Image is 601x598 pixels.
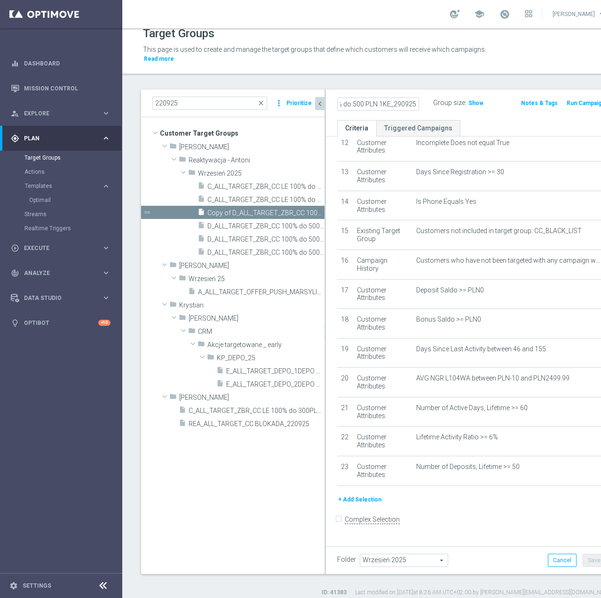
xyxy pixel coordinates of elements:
button: Notes & Tags [520,98,559,108]
button: Cancel [548,554,577,567]
span: Is Phone Equals Yes [416,198,476,206]
td: 23 [337,456,353,486]
span: Customer Target Groups [160,127,324,140]
a: Realtime Triggers [24,225,98,232]
button: play_circle_outline Execute keyboard_arrow_right [10,244,111,252]
a: Triggered Campaigns [376,120,460,137]
span: D_ALL_TARGET_ZBR_CC 100% do 500 PLN 1 LE CZW sms_220925 [207,222,324,230]
span: Incomplete Does not equal True [416,139,509,147]
span: Number of Active Days, Lifetime >= 60 [416,404,528,412]
td: 19 [337,338,353,368]
span: Maria M. [179,394,324,402]
i: gps_fixed [11,134,19,143]
span: Plan [24,136,102,141]
label: Group size [433,99,465,107]
i: play_circle_outline [11,244,19,252]
span: Krystian P. [189,315,324,323]
i: keyboard_arrow_right [102,243,111,252]
button: equalizer Dashboard [10,60,111,67]
i: insert_drive_file [198,221,205,232]
button: lightbulb Optibot +10 [10,319,111,327]
i: insert_drive_file [216,380,224,390]
label: Complex Selection [345,515,400,524]
td: Customer Attributes [353,162,412,191]
i: more_vert [274,97,284,110]
td: Customer Attributes [353,132,412,162]
span: E_ALL_TARGET_DEPO_1DEPO WO EXTRA50 AUG25_220925 [226,367,324,375]
a: Settings [23,583,51,589]
td: 15 [337,220,353,250]
div: Data Studio keyboard_arrow_right [10,294,111,302]
td: Customer Attributes [353,368,412,397]
i: keyboard_arrow_right [102,182,111,191]
span: Reaktywacja - Antoni [189,156,324,164]
div: Realtime Triggers [24,221,121,235]
label: Folder [337,556,356,564]
span: KP_DEPO_25 [217,354,324,362]
div: Templates [25,183,102,189]
div: Analyze [11,269,102,277]
div: Actions [24,165,121,179]
i: insert_drive_file [179,419,186,430]
span: Antoni L. [179,143,324,151]
input: Enter a name for this target group [337,97,419,111]
i: keyboard_arrow_right [102,268,111,277]
i: insert_drive_file [179,406,186,417]
span: Templates [25,183,92,189]
span: Explore [24,111,102,116]
i: folder [188,327,196,338]
i: folder [179,314,186,324]
span: D_ALL_TARGET_ZBR_CC 100% do 500 PLN 1 LE_220925 [207,249,324,257]
td: 20 [337,368,353,397]
span: C_ALL_TARGET_ZBR_CC LE 100% do 300PLN WT push_220925 [207,196,324,204]
div: Target Groups [24,151,121,165]
span: Copy of D_ALL_TARGET_ZBR_CC 100% do 500 PLN 1 LE_220925 [207,209,324,217]
a: Streams [24,210,98,218]
i: folder [188,169,196,179]
i: folder [198,340,205,351]
span: Wrzesie&#x144; 25 [189,275,324,283]
span: Wrzesie&#x144; 2025 [198,170,324,178]
td: 13 [337,162,353,191]
i: insert_drive_file [198,182,205,193]
a: Mission Control [24,76,111,101]
div: Plan [11,134,102,143]
div: Execute [11,244,102,252]
span: This page is used to create and manage the target groups that define which customers will receive... [143,46,486,53]
i: insert_drive_file [198,248,205,259]
td: 18 [337,309,353,339]
button: + Add Selection [337,494,382,505]
td: Customer Attributes [353,427,412,456]
button: gps_fixed Plan keyboard_arrow_right [10,135,111,142]
button: Prioritize [285,97,313,110]
td: Customer Attributes [353,338,412,368]
span: A_ALL_TARGET_OFFER_PUSH_MARSYLIA_PSG_220925 [198,288,324,296]
button: person_search Explore keyboard_arrow_right [10,110,111,117]
i: insert_drive_file [198,195,205,206]
td: 21 [337,397,353,427]
span: C_ALL_TARGET_ZBR_CC LE 100% do 300PLN CZW SMS_220925 [207,183,324,191]
span: C_ALL_TARGET_ZBR_CC LE 100% do 300PLN_220925 [189,407,324,415]
a: Actions [24,168,98,176]
button: Templates keyboard_arrow_right [24,182,111,190]
i: insert_drive_file [216,366,224,377]
i: keyboard_arrow_right [102,109,111,118]
span: AVG NGR L104WA between PLN-10 and PLN2499.99 [416,374,569,382]
span: Lifetime Activity Ratio >= 6% [416,433,498,441]
i: keyboard_arrow_right [102,293,111,302]
div: Optibot [11,310,111,335]
i: lightbulb [11,319,19,327]
i: settings [9,582,18,590]
div: +10 [98,320,111,326]
span: school [474,9,484,19]
td: 14 [337,191,353,220]
i: person_search [11,109,19,118]
button: Mission Control [10,85,111,92]
span: Execute [24,245,102,251]
div: Mission Control [11,76,111,101]
span: Dawid K. [179,262,324,270]
span: Data Studio [24,295,102,301]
